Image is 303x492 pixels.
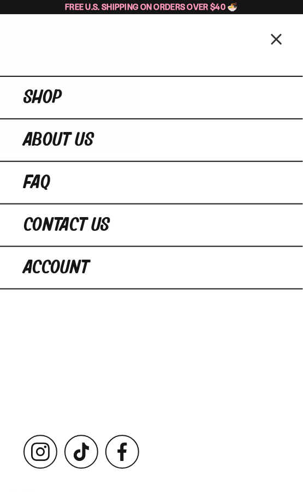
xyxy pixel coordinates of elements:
span: Free U.S. Shipping on Orders over $40 🍜 [65,2,238,12]
span: About Us [23,130,94,150]
span: Shop [23,88,62,107]
span: Account [23,258,89,278]
button: Close menu [268,29,287,48]
span: FAQ [23,173,50,193]
span: Contact Us [23,215,110,235]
